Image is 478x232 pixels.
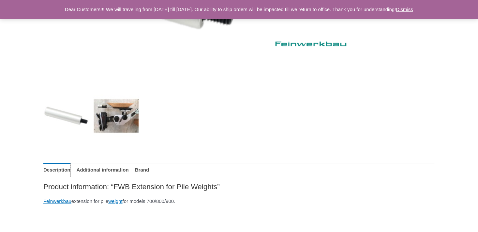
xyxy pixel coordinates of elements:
[43,198,71,204] a: Feinwerkbau
[135,163,149,177] a: Brand
[108,198,122,204] a: weight
[43,182,435,191] h2: Product information: “FWB Extension for Pile Weights”
[43,197,435,206] p: extension for pile for models 700/800/900.
[94,93,139,139] img: FWB Extension for Pile Weights - Image 2
[43,93,89,139] img: FWB Extension for Pile Weights
[255,23,435,30] iframe: Customer reviews powered by Trustpilot
[43,163,70,177] a: Description
[77,163,129,177] a: Additional information
[255,35,352,49] a: Feinwerkbau
[396,7,413,12] a: Dismiss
